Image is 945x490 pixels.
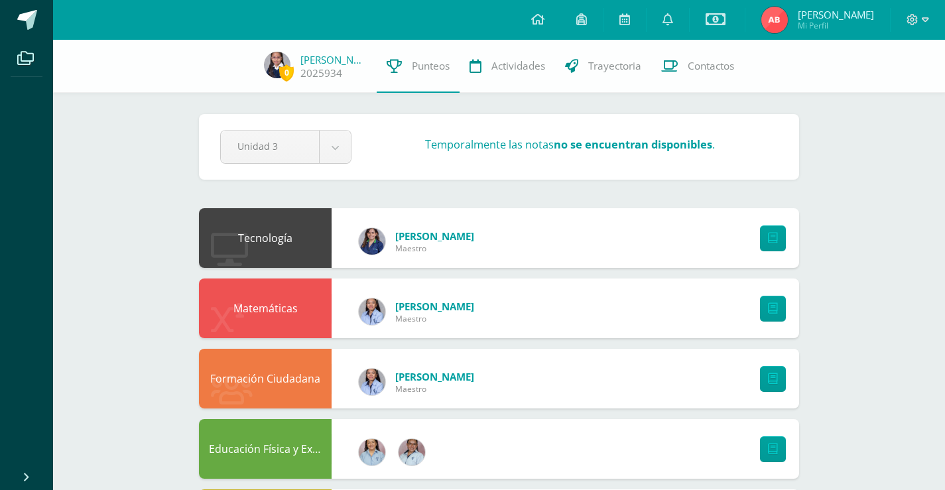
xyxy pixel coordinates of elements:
[377,40,460,93] a: Punteos
[798,8,874,21] span: [PERSON_NAME]
[798,20,874,31] span: Mi Perfil
[651,40,744,93] a: Contactos
[554,137,712,152] strong: no se encuentran disponibles
[199,208,332,268] div: Tecnología
[588,59,641,73] span: Trayectoria
[237,131,302,162] span: Unidad 3
[395,383,474,395] span: Maestro
[395,229,474,243] span: [PERSON_NAME]
[395,243,474,254] span: Maestro
[221,131,351,163] a: Unidad 3
[359,369,385,395] img: cd70970ff989681eb4d9716f04c67d2c.png
[359,298,385,325] img: cd70970ff989681eb4d9716f04c67d2c.png
[425,137,715,152] h3: Temporalmente las notas .
[359,228,385,255] img: b0665736e873a557294c510bd695d656.png
[300,53,367,66] a: [PERSON_NAME]
[412,59,450,73] span: Punteos
[395,313,474,324] span: Maestro
[460,40,555,93] a: Actividades
[359,439,385,465] img: dc674997e74fffa5930a5c3b490745a5.png
[199,419,332,479] div: Educación Física y Expresión Corporal
[199,278,332,338] div: Matemáticas
[761,7,788,33] img: fb91847b5dc189ef280973811f68182c.png
[199,349,332,408] div: Formación Ciudadana
[264,52,290,78] img: 48ebd2372139c62fc91f3db64f279f84.png
[491,59,545,73] span: Actividades
[395,370,474,383] span: [PERSON_NAME]
[555,40,651,93] a: Trayectoria
[300,66,342,80] a: 2025934
[399,439,425,465] img: 913d032c62bf5869bb5737361d3f627b.png
[395,300,474,313] span: [PERSON_NAME]
[688,59,734,73] span: Contactos
[279,64,294,81] span: 0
